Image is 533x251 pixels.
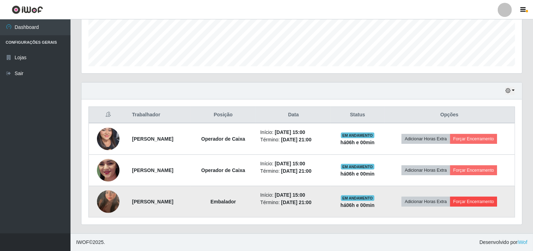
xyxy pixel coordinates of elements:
[450,134,497,144] button: Forçar Encerramento
[479,239,527,246] span: Desenvolvido por
[384,107,515,123] th: Opções
[12,5,43,14] img: CoreUI Logo
[517,239,527,245] a: iWof
[260,199,326,206] li: Término:
[341,140,375,145] strong: há 06 h e 00 min
[341,133,374,138] span: EM ANDAMENTO
[260,191,326,199] li: Início:
[331,107,384,123] th: Status
[132,136,173,142] strong: [PERSON_NAME]
[450,165,497,175] button: Forçar Encerramento
[76,239,89,245] span: IWOF
[132,199,173,204] strong: [PERSON_NAME]
[402,134,450,144] button: Adicionar Horas Extra
[201,136,245,142] strong: Operador de Caixa
[281,137,311,142] time: [DATE] 21:00
[450,197,497,207] button: Forçar Encerramento
[341,202,375,208] strong: há 06 h e 00 min
[341,164,374,170] span: EM ANDAMENTO
[341,195,374,201] span: EM ANDAMENTO
[97,182,120,222] img: 1755967732582.jpeg
[132,167,173,173] strong: [PERSON_NAME]
[260,167,326,175] li: Término:
[256,107,331,123] th: Data
[275,192,305,198] time: [DATE] 15:00
[402,197,450,207] button: Adicionar Horas Extra
[260,160,326,167] li: Início:
[341,171,375,177] strong: há 06 h e 00 min
[275,129,305,135] time: [DATE] 15:00
[201,167,245,173] strong: Operador de Caixa
[260,129,326,136] li: Início:
[402,165,450,175] button: Adicionar Horas Extra
[97,145,120,195] img: 1754158372592.jpeg
[190,107,256,123] th: Posição
[281,200,311,205] time: [DATE] 21:00
[281,168,311,174] time: [DATE] 21:00
[97,115,120,163] img: 1750900029799.jpeg
[275,161,305,166] time: [DATE] 15:00
[260,136,326,143] li: Término:
[210,199,236,204] strong: Embalador
[128,107,190,123] th: Trabalhador
[76,239,105,246] span: © 2025 .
